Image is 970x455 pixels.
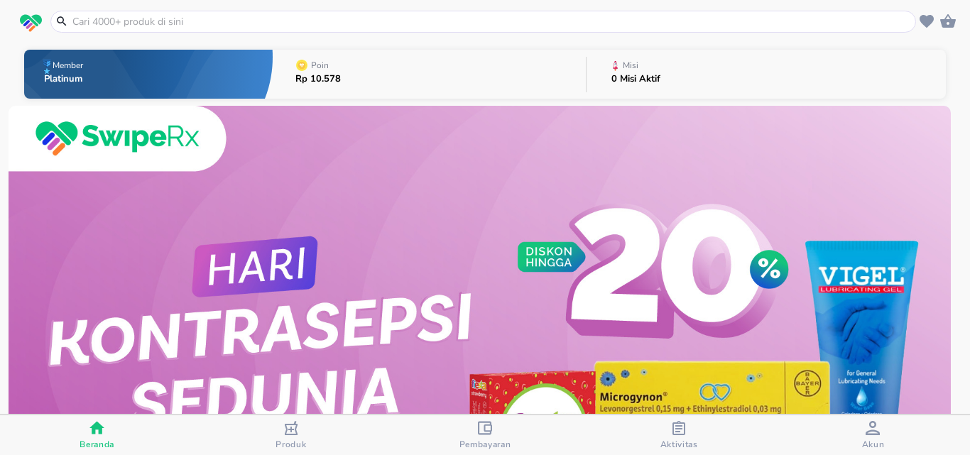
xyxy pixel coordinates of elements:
[459,439,511,450] span: Pembayaran
[587,46,946,102] button: Misi0 Misi Aktif
[273,46,586,102] button: PoinRp 10.578
[660,439,698,450] span: Aktivitas
[295,75,341,84] p: Rp 10.578
[80,439,114,450] span: Beranda
[20,14,42,33] img: logo_swiperx_s.bd005f3b.svg
[388,415,582,455] button: Pembayaran
[862,439,885,450] span: Akun
[53,61,83,70] p: Member
[776,415,970,455] button: Akun
[611,75,660,84] p: 0 Misi Aktif
[194,415,388,455] button: Produk
[623,61,638,70] p: Misi
[71,14,912,29] input: Cari 4000+ produk di sini
[44,75,86,84] p: Platinum
[582,415,776,455] button: Aktivitas
[311,61,329,70] p: Poin
[276,439,306,450] span: Produk
[24,46,273,102] button: MemberPlatinum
